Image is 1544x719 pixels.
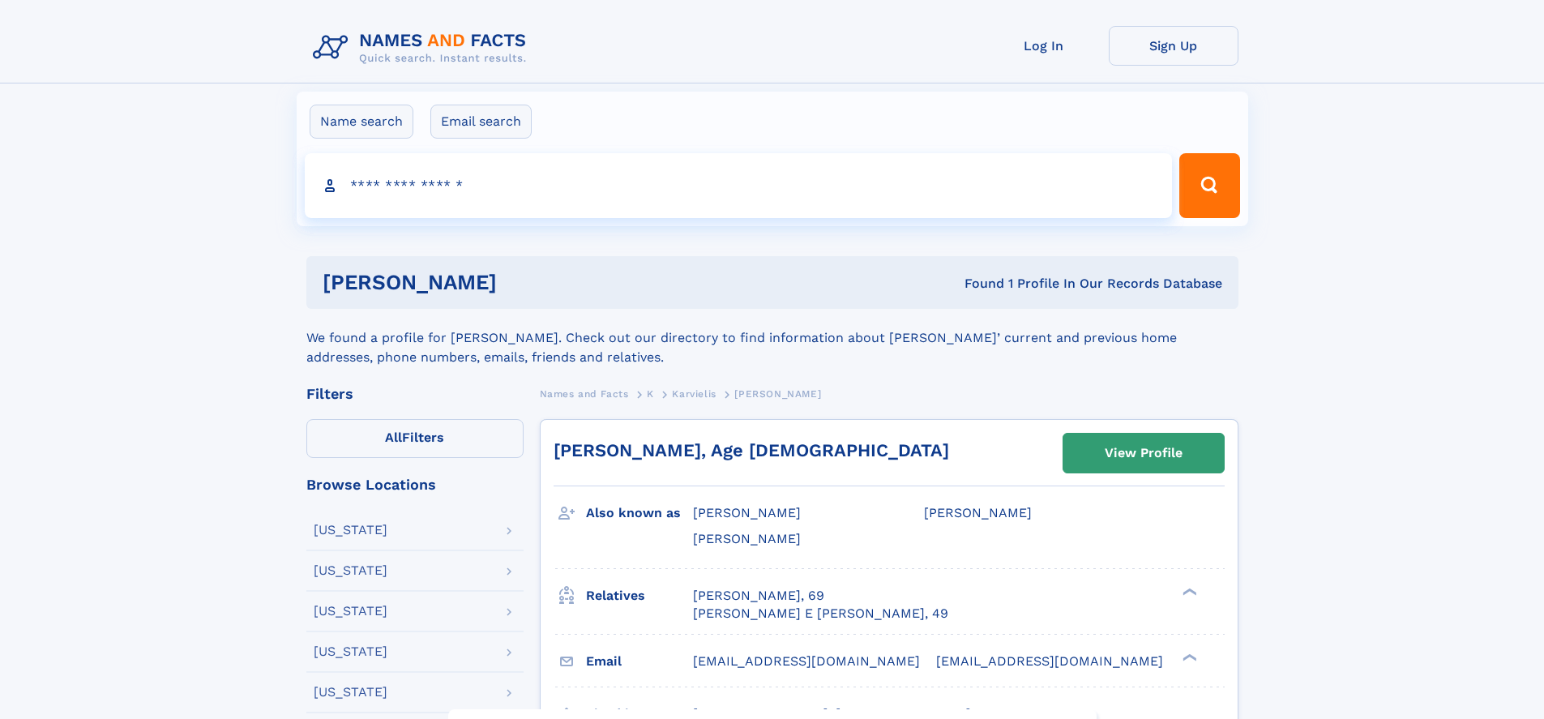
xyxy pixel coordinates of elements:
[672,388,716,400] span: Karvielis
[936,653,1163,669] span: [EMAIL_ADDRESS][DOMAIN_NAME]
[734,388,821,400] span: [PERSON_NAME]
[306,26,540,70] img: Logo Names and Facts
[586,499,693,527] h3: Also known as
[306,477,524,492] div: Browse Locations
[693,505,801,520] span: [PERSON_NAME]
[730,275,1222,293] div: Found 1 Profile In Our Records Database
[314,605,387,618] div: [US_STATE]
[1109,26,1238,66] a: Sign Up
[554,440,949,460] a: [PERSON_NAME], Age [DEMOGRAPHIC_DATA]
[693,587,824,605] a: [PERSON_NAME], 69
[979,26,1109,66] a: Log In
[586,648,693,675] h3: Email
[314,645,387,658] div: [US_STATE]
[693,653,920,669] span: [EMAIL_ADDRESS][DOMAIN_NAME]
[306,309,1238,367] div: We found a profile for [PERSON_NAME]. Check out our directory to find information about [PERSON_N...
[540,383,629,404] a: Names and Facts
[1178,586,1198,597] div: ❯
[430,105,532,139] label: Email search
[314,686,387,699] div: [US_STATE]
[693,531,801,546] span: [PERSON_NAME]
[306,419,524,458] label: Filters
[1178,652,1198,662] div: ❯
[693,605,948,623] a: [PERSON_NAME] E [PERSON_NAME], 49
[385,430,402,445] span: All
[586,582,693,610] h3: Relatives
[672,383,716,404] a: Karvielis
[305,153,1173,218] input: search input
[1105,434,1183,472] div: View Profile
[1179,153,1239,218] button: Search Button
[1063,434,1224,473] a: View Profile
[647,388,654,400] span: K
[310,105,413,139] label: Name search
[647,383,654,404] a: K
[314,564,387,577] div: [US_STATE]
[314,524,387,537] div: [US_STATE]
[323,272,731,293] h1: [PERSON_NAME]
[306,387,524,401] div: Filters
[924,505,1032,520] span: [PERSON_NAME]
